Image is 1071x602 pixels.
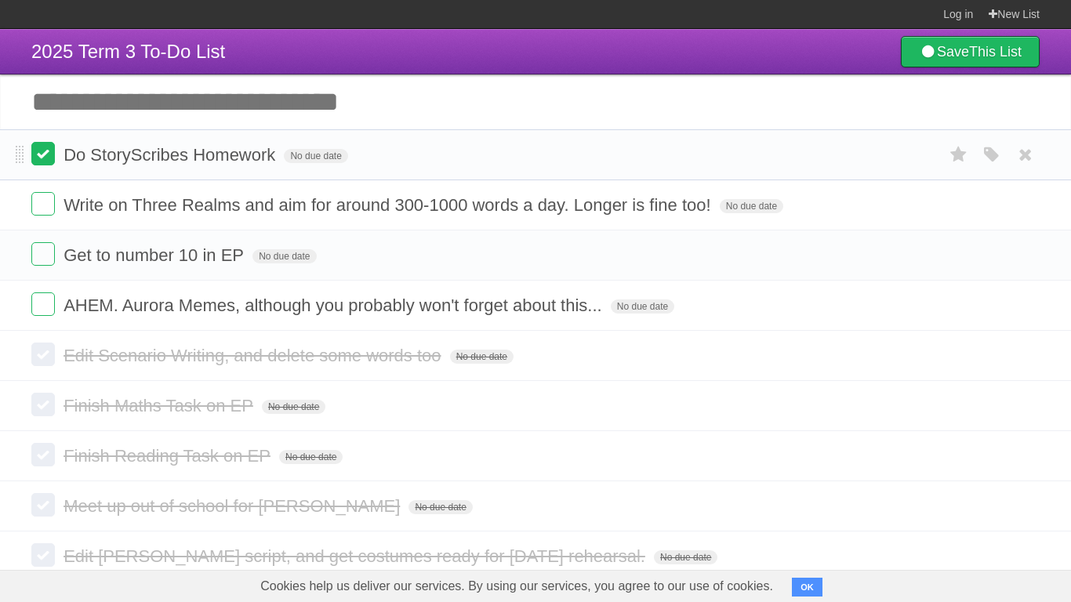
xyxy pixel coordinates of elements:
span: Finish Maths Task on EP [64,396,257,415]
span: Meet up out of school for [PERSON_NAME] [64,496,404,516]
span: 2025 Term 3 To-Do List [31,41,225,62]
span: No due date [279,450,343,464]
label: Done [31,343,55,366]
label: Done [31,493,55,517]
button: OK [792,578,822,597]
span: No due date [408,500,472,514]
span: No due date [611,299,674,314]
span: Cookies help us deliver our services. By using our services, you agree to our use of cookies. [245,571,789,602]
span: Edit [PERSON_NAME] script, and get costumes ready for [DATE] rehearsal. [64,546,649,566]
span: No due date [252,249,316,263]
span: Do StoryScribes Homework [64,145,279,165]
span: Write on Three Realms and aim for around 300-1000 words a day. Longer is fine too! [64,195,714,215]
span: Finish Reading Task on EP [64,446,274,466]
label: Done [31,393,55,416]
span: Get to number 10 in EP [64,245,248,265]
a: SaveThis List [901,36,1040,67]
label: Done [31,242,55,266]
span: No due date [450,350,514,364]
span: No due date [262,400,325,414]
span: No due date [284,149,347,163]
label: Star task [944,142,974,168]
span: No due date [720,199,783,213]
b: This List [969,44,1022,60]
label: Done [31,142,55,165]
label: Done [31,443,55,466]
span: Edit Scenario Writing, and delete some words too [64,346,445,365]
label: Done [31,543,55,567]
span: AHEM. Aurora Memes, although you probably won't forget about this... [64,296,606,315]
label: Done [31,292,55,316]
label: Done [31,192,55,216]
span: No due date [654,550,717,564]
